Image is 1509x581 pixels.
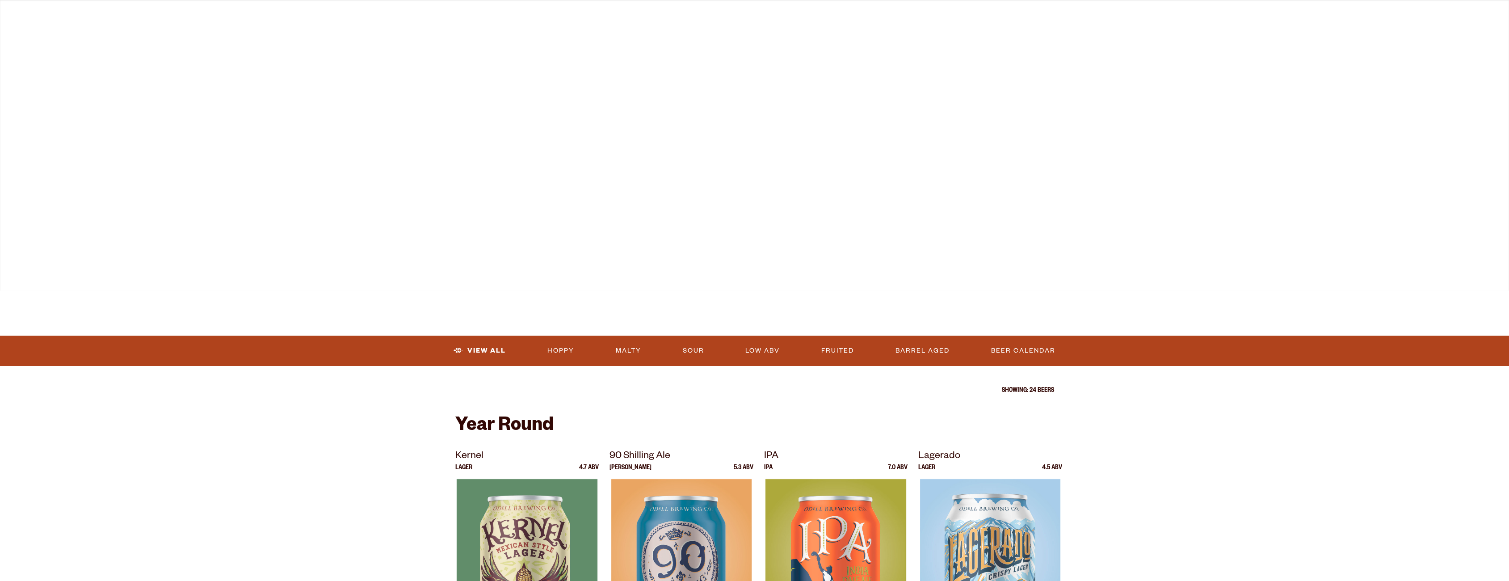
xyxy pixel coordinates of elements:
[455,387,1054,395] p: Showing: 24 Beers
[918,449,1062,465] p: Lagerado
[748,6,782,26] a: Odell Home
[734,465,753,479] p: 5.3 ABV
[888,465,908,479] p: 7.0 ABV
[679,341,708,361] a: Sour
[764,449,908,465] p: IPA
[918,465,935,479] p: Lager
[447,11,469,18] span: Beer
[818,341,857,361] a: Fruited
[450,341,509,361] a: View All
[683,11,719,18] span: Winery
[810,6,873,26] a: Our Story
[612,341,645,361] a: Malty
[677,6,724,26] a: Winery
[609,449,753,465] p: 90 Shilling Ale
[908,6,952,26] a: Impact
[579,465,599,479] p: 4.7 ABV
[815,11,867,18] span: Our Story
[987,6,1055,26] a: Beer Finder
[764,465,773,479] p: IPA
[455,465,472,479] p: Lager
[892,341,953,361] a: Barrel Aged
[993,11,1049,18] span: Beer Finder
[609,465,652,479] p: [PERSON_NAME]
[441,6,475,26] a: Beer
[510,6,571,26] a: Taprooms
[988,341,1059,361] a: Beer Calendar
[913,11,946,18] span: Impact
[516,11,565,18] span: Taprooms
[611,11,636,18] span: Gear
[605,6,642,26] a: Gear
[544,341,578,361] a: Hoppy
[1042,465,1062,479] p: 4.5 ABV
[455,416,1054,438] h2: Year Round
[742,341,783,361] a: Low ABV
[455,449,599,465] p: Kernel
